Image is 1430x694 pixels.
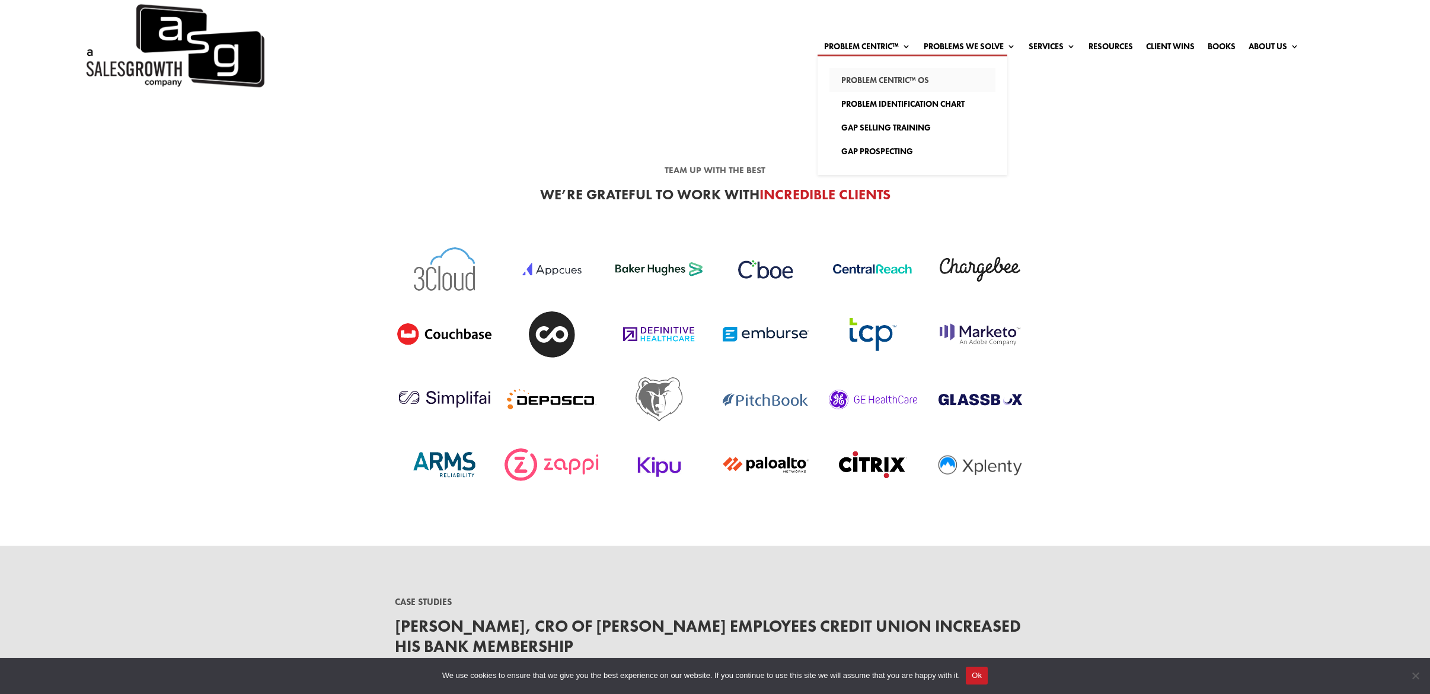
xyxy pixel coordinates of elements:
h3: We’re grateful to work with [395,187,1035,208]
a: About Us [1249,42,1299,55]
a: Client Wins [1146,42,1195,55]
a: Books [1208,42,1236,55]
button: Ok [966,667,988,685]
img: Couchbase-logo [395,305,496,364]
img: Appcues logo [502,240,603,299]
img: Zappi-logo [502,435,603,495]
img: Arms logo [395,435,496,495]
img: PitchBook logo [716,370,817,429]
a: Resources [1089,42,1133,55]
a: Problem Centric™ OS [829,68,995,92]
img: Emburse logo [716,305,817,364]
p: Team up with the best [395,164,1035,178]
img: Cboe-logo [716,240,817,299]
img: Glassbox logo [931,370,1032,429]
img: Xplenty logo [931,435,1032,495]
a: Gap Prospecting [829,139,995,163]
span: incredible clients [759,185,890,203]
img: GE-Health-Care-logo [823,370,924,429]
a: Gap Selling Training [829,116,995,139]
img: CO-logo [502,305,603,364]
span: We use cookies to ensure that we give you the best experience on our website. If you continue to ... [442,670,960,682]
img: Bear logo [609,370,710,429]
img: Marketo logo [931,305,1032,364]
img: Baker-Hughes-logo [609,240,710,299]
img: Paloalto-networks-logo [716,435,817,495]
h4: [PERSON_NAME], CRO of [PERSON_NAME] Employees Credit Union Increased his bank membership [395,616,1035,661]
img: Simplifai logo [395,370,496,429]
span: No [1409,670,1421,682]
img: tcp-logo [823,305,924,364]
a: Problem Identification Chart [829,92,995,116]
img: Dposco logo [502,370,603,429]
img: 3cloud logo [395,240,496,299]
img: Central Reach logo [823,240,924,299]
img: Citrix logo [823,435,924,495]
img: Definitive-Healthcare-logo [609,305,710,364]
h3: Case Studies [395,594,1035,617]
a: Services [1029,42,1075,55]
a: Problems We Solve [924,42,1016,55]
a: Problem Centric™ [824,42,911,55]
img: Kipu-logo [609,435,710,495]
img: Chargebee logo [931,240,1032,299]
